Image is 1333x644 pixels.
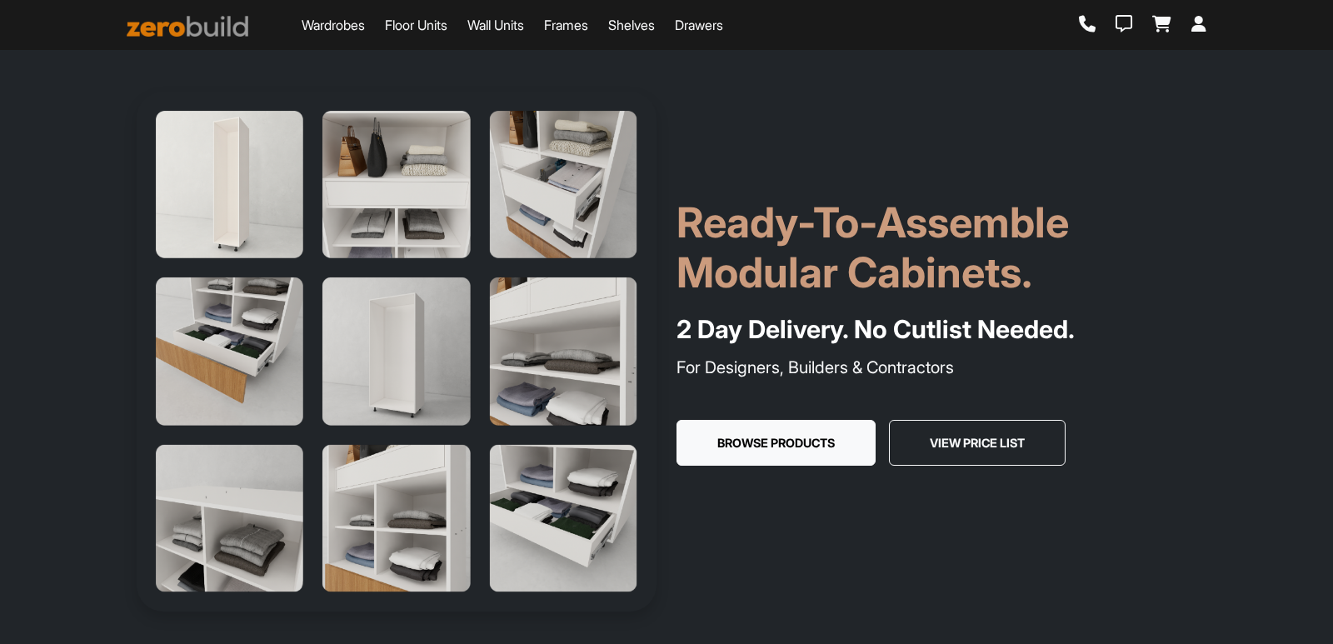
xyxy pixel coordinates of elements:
a: Shelves [608,15,655,35]
button: Browse Products [676,420,876,467]
h1: Ready-To-Assemble Modular Cabinets. [676,197,1196,297]
a: Login [1191,16,1206,34]
button: View Price List [889,420,1066,467]
a: Drawers [675,15,723,35]
h4: 2 Day Delivery. No Cutlist Needed. [676,311,1196,348]
a: Wardrobes [302,15,365,35]
img: Hero [137,92,657,612]
p: For Designers, Builders & Contractors [676,355,1196,380]
a: Wall Units [467,15,524,35]
a: Floor Units [385,15,447,35]
img: ZeroBuild logo [127,16,248,37]
a: Frames [544,15,588,35]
